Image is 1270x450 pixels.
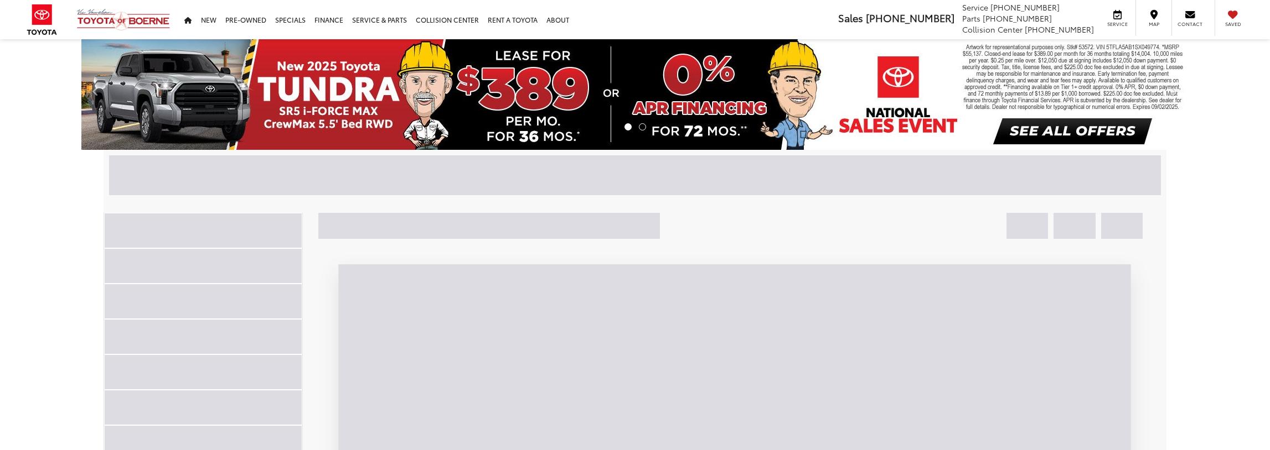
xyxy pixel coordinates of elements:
[990,2,1060,13] span: [PHONE_NUMBER]
[1142,20,1166,28] span: Map
[838,11,863,25] span: Sales
[1105,20,1130,28] span: Service
[962,24,1023,35] span: Collision Center
[962,13,980,24] span: Parts
[962,2,988,13] span: Service
[866,11,954,25] span: [PHONE_NUMBER]
[1025,24,1094,35] span: [PHONE_NUMBER]
[1221,20,1245,28] span: Saved
[983,13,1052,24] span: [PHONE_NUMBER]
[76,8,171,31] img: Vic Vaughan Toyota of Boerne
[1178,20,1202,28] span: Contact
[81,39,1189,150] img: New 2025 Toyota Tundra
